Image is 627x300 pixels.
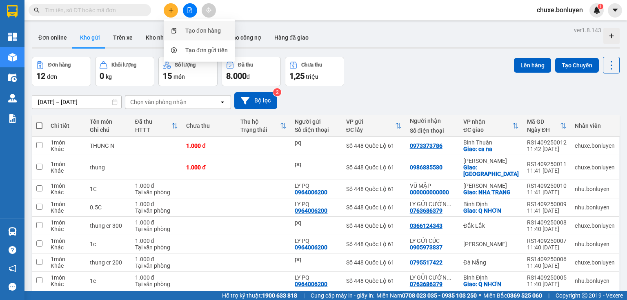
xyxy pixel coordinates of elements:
div: pq [295,256,338,262]
div: Người gửi [295,118,338,125]
span: 1 [599,4,602,9]
span: notification [9,264,16,272]
button: file-add [183,3,197,18]
input: Select a date range. [32,96,121,109]
div: 1 món [51,238,82,244]
button: Đơn hàng12đơn [32,57,91,86]
div: 0964006200 [295,244,327,251]
div: nhu.bonluyen [575,186,615,192]
div: LY PQ [295,238,338,244]
div: Số 448 Quốc Lộ 61 [346,186,402,192]
div: ĐC giao [463,127,512,133]
div: 000000000000 [410,189,449,196]
span: | [303,291,305,300]
div: Số 448 Quốc Lộ 61 [346,204,402,211]
div: Khác [51,207,82,214]
div: 1 món [51,256,82,262]
div: Chưa thu [186,122,232,129]
div: RS1409250006 [527,256,567,262]
div: RS1409250008 [527,219,567,226]
div: 1c [90,278,127,284]
div: [PERSON_NAME] [463,241,519,247]
div: pq [295,139,338,146]
div: Giao: ca na [463,146,519,152]
div: Giao: Q NHƠN [463,281,519,287]
button: caret-down [608,3,622,18]
span: ⚪️ [479,294,481,297]
button: Tạo Chuyến [555,58,599,73]
div: 1 món [51,274,82,281]
div: LY GỬI CƯỜNG QUY NHƠN [410,201,455,207]
div: Đã thu [238,62,253,68]
strong: 1900 633 818 [262,292,297,299]
div: Giao: cam ranh [463,164,519,177]
div: LY GỬI CÚC [410,238,455,244]
div: Nhân viên [575,122,615,129]
button: Đơn online [32,28,73,47]
div: LY GỬI CƯỜNG QUY NHƠN [410,274,455,281]
button: Lên hàng [514,58,551,73]
span: triệu [306,73,318,80]
span: dollar-circle [171,47,177,53]
span: 1,25 [289,71,305,81]
div: nhu.bonluyen [575,278,615,284]
div: Bình Định [463,274,519,281]
div: Số 448 Quốc Lộ 61 [346,222,402,229]
div: VP gửi [346,118,395,125]
img: warehouse-icon [8,94,17,102]
div: Bình Định [463,201,519,207]
button: Bộ lọc [234,92,277,109]
div: Chi tiết [51,122,82,129]
div: 1 món [51,219,82,226]
button: Chưa thu1,25 triệu [285,57,344,86]
div: Tạo kho hàng mới [603,28,620,44]
input: Tìm tên, số ĐT hoặc mã đơn [45,6,141,15]
span: đ [247,73,250,80]
span: plus [168,7,174,13]
div: 0964006200 [295,281,327,287]
div: 11:41 [DATE] [527,207,567,214]
div: Đà Nẵng [463,259,519,266]
img: icon-new-feature [593,7,600,14]
div: 1C [90,186,127,192]
div: Khối lượng [111,62,136,68]
div: 0986885580 [410,164,442,171]
th: Toggle SortBy [459,115,523,137]
div: Đắk Lắk [463,222,519,229]
div: LY PQ [295,274,338,281]
span: 12 [36,71,45,81]
div: chuxe.bonluyen [575,164,615,171]
div: RS1409250010 [527,182,567,189]
div: VŨ MẬP [410,182,455,189]
div: Tại văn phòng [135,189,178,196]
img: logo-vxr [7,5,18,18]
div: 11:42 [DATE] [527,146,567,152]
div: 1.000 đ [135,219,178,226]
div: 11:40 [DATE] [527,244,567,251]
div: 0795517422 [410,259,442,266]
span: chuxe.bonluyen [530,5,589,15]
span: Hỗ trợ kỹ thuật: [222,291,297,300]
div: Đơn hàng [48,62,71,68]
span: Miền Bắc [483,291,542,300]
div: nhu.bonluyen [575,204,615,211]
div: RS1409250009 [527,201,567,207]
span: copyright [582,293,587,298]
div: Tại văn phòng [135,207,178,214]
button: aim [202,3,216,18]
div: 1.000 đ [135,274,178,281]
div: Khác [51,226,82,232]
div: Mã GD [527,118,560,125]
div: Ngày ĐH [527,127,560,133]
th: Toggle SortBy [342,115,406,137]
span: 0 [100,71,104,81]
div: 1.000 đ [186,164,232,171]
th: Toggle SortBy [236,115,291,137]
div: 0973373786 [410,142,442,149]
div: pq [295,219,338,226]
div: 11:40 [DATE] [527,262,567,269]
div: chuxe.bonluyen [575,222,615,229]
div: HTTT [135,127,172,133]
div: Khác [51,189,82,196]
div: 0366124343 [410,222,442,229]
